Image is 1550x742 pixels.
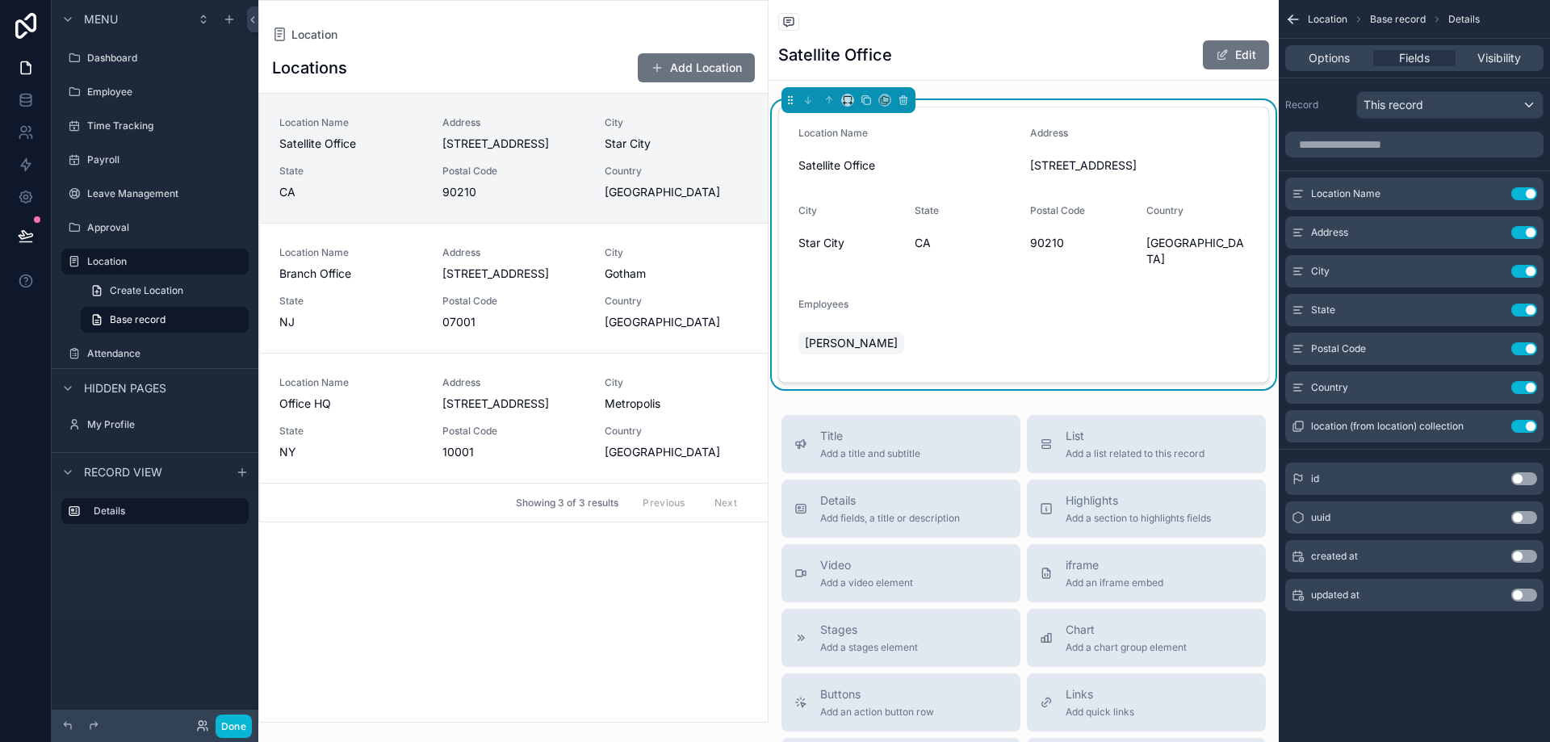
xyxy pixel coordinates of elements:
span: [STREET_ADDRESS] [442,136,586,152]
span: Office HQ [279,396,423,412]
span: Add a list related to this record [1066,447,1204,460]
span: CA [915,235,1018,251]
span: Chart [1066,622,1187,638]
span: State [915,204,939,216]
span: Country [1311,381,1348,394]
span: [PERSON_NAME] [805,335,898,351]
span: City [605,246,748,259]
span: created at [1311,550,1358,563]
span: This record [1364,97,1423,113]
span: updated at [1311,589,1359,602]
span: Add an action button row [820,706,934,719]
span: Country [605,295,748,308]
span: Location Name [798,127,868,139]
span: Location Name [279,376,423,389]
span: Address [1030,127,1068,139]
span: Highlights [1066,493,1211,509]
button: iframeAdd an iframe embed [1027,544,1266,602]
span: Location [1308,13,1347,26]
span: Add a chart group element [1066,641,1187,654]
span: 90210 [442,184,586,200]
span: Base record [110,313,165,326]
span: Add a stages element [820,641,918,654]
span: Address [442,376,586,389]
span: iframe [1066,557,1163,573]
span: State [279,295,423,308]
button: Done [216,715,252,738]
label: Time Tracking [87,119,245,132]
a: Dashboard [61,45,249,71]
span: Country [1146,204,1183,216]
a: My Profile [61,412,249,438]
label: Details [94,505,236,518]
a: Location [61,249,249,275]
span: Postal Code [442,295,586,308]
span: Address [1311,226,1348,239]
label: Leave Management [87,187,245,200]
label: Location [87,255,239,268]
span: City [798,204,817,216]
button: ButtonsAdd an action button row [781,673,1020,732]
a: Employee [61,79,249,105]
span: Satellite Office [798,157,1017,174]
span: Satellite Office [279,136,423,152]
span: 07001 [442,314,586,330]
span: Location Name [1311,187,1380,200]
span: CA [279,184,423,200]
button: HighlightsAdd a section to highlights fields [1027,480,1266,538]
button: VideoAdd a video element [781,544,1020,602]
button: LinksAdd quick links [1027,673,1266,732]
span: City [1311,265,1330,278]
span: Menu [84,11,118,27]
span: Visibility [1477,50,1521,66]
label: Approval [87,221,245,234]
span: Video [820,557,913,573]
span: Branch Office [279,266,423,282]
span: uuid [1311,511,1330,524]
span: State [279,165,423,178]
span: State [1311,304,1335,317]
span: Country [605,165,748,178]
span: Address [442,116,586,129]
span: Gotham [605,266,748,282]
span: City [605,116,748,129]
span: [GEOGRAPHIC_DATA] [1146,235,1250,267]
a: Attendance [61,341,249,367]
span: Metropolis [605,396,748,412]
span: Location Name [279,246,423,259]
span: id [1311,472,1319,485]
a: Location NameSatellite OfficeAddress[STREET_ADDRESS]CityStar CityStateCAPostal Code90210Country[G... [260,94,768,223]
span: [GEOGRAPHIC_DATA] [605,314,748,330]
label: Dashboard [87,52,245,65]
a: Base record [81,307,249,333]
span: List [1066,428,1204,444]
span: Hidden pages [84,380,166,396]
span: [GEOGRAPHIC_DATA] [605,184,748,200]
span: 10001 [442,444,586,460]
span: [STREET_ADDRESS] [442,396,586,412]
span: Star City [798,235,902,251]
span: Location Name [279,116,423,129]
span: Stages [820,622,918,638]
span: Options [1309,50,1350,66]
button: ListAdd a list related to this record [1027,415,1266,473]
h1: Satellite Office [778,44,892,66]
label: Attendance [87,347,245,360]
span: Address [442,246,586,259]
span: NJ [279,314,423,330]
span: Buttons [820,686,934,702]
span: Star City [605,136,748,152]
button: This record [1356,91,1544,119]
span: State [279,425,423,438]
label: Employee [87,86,245,99]
span: Base record [1370,13,1426,26]
a: Payroll [61,147,249,173]
span: Create Location [110,284,183,297]
span: City [605,376,748,389]
button: StagesAdd a stages element [781,609,1020,667]
button: Edit [1203,40,1269,69]
span: Links [1066,686,1134,702]
span: Postal Code [1311,342,1366,355]
a: Leave Management [61,181,249,207]
span: Add fields, a title or description [820,512,960,525]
